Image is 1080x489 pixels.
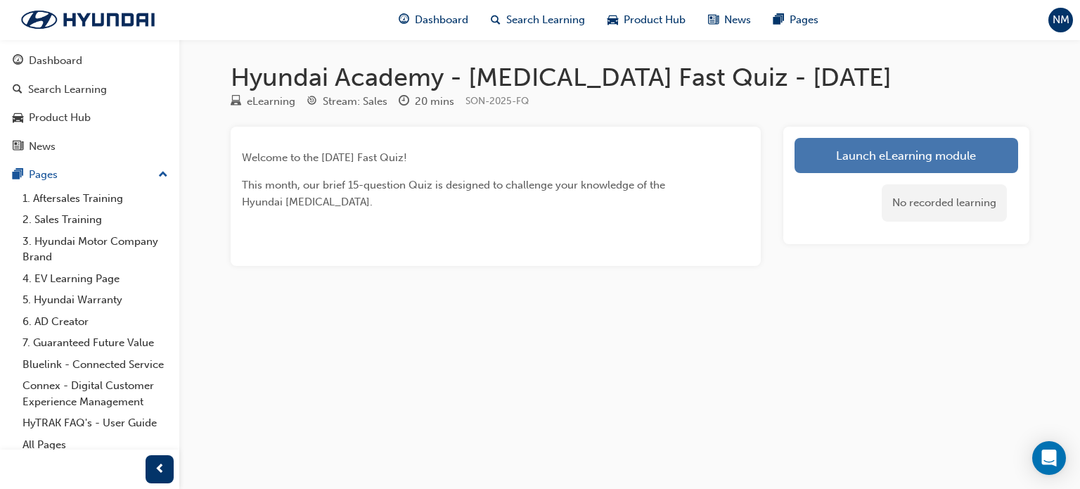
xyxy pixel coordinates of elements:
[387,6,480,34] a: guage-iconDashboard
[1053,12,1069,28] span: NM
[231,96,241,108] span: learningResourceType_ELEARNING-icon
[13,84,22,96] span: search-icon
[773,11,784,29] span: pages-icon
[323,94,387,110] div: Stream: Sales
[6,48,174,74] a: Dashboard
[795,138,1018,173] a: Launch eLearning module
[790,12,818,28] span: Pages
[882,184,1007,222] div: No recorded learning
[17,268,174,290] a: 4. EV Learning Page
[155,461,165,478] span: prev-icon
[242,179,668,208] span: This month, our brief 15-question Quiz is designed to challenge your knowledge of the Hyundai [ME...
[480,6,596,34] a: search-iconSearch Learning
[158,166,168,184] span: up-icon
[17,231,174,268] a: 3. Hyundai Motor Company Brand
[17,434,174,456] a: All Pages
[399,93,454,110] div: Duration
[29,139,56,155] div: News
[17,311,174,333] a: 6. AD Creator
[1032,441,1066,475] div: Open Intercom Messenger
[247,94,295,110] div: eLearning
[29,167,58,183] div: Pages
[399,11,409,29] span: guage-icon
[724,12,751,28] span: News
[7,5,169,34] img: Trak
[6,45,174,162] button: DashboardSearch LearningProduct HubNews
[17,209,174,231] a: 2. Sales Training
[506,12,585,28] span: Search Learning
[607,11,618,29] span: car-icon
[6,134,174,160] a: News
[13,169,23,182] span: pages-icon
[596,6,697,34] a: car-iconProduct Hub
[6,162,174,188] button: Pages
[6,105,174,131] a: Product Hub
[17,188,174,210] a: 1. Aftersales Training
[762,6,830,34] a: pages-iconPages
[17,375,174,412] a: Connex - Digital Customer Experience Management
[415,94,454,110] div: 20 mins
[399,96,409,108] span: clock-icon
[28,82,107,98] div: Search Learning
[415,12,468,28] span: Dashboard
[13,112,23,125] span: car-icon
[13,141,23,153] span: news-icon
[13,55,23,68] span: guage-icon
[708,11,719,29] span: news-icon
[491,11,501,29] span: search-icon
[17,354,174,376] a: Bluelink - Connected Service
[231,62,1029,93] h1: Hyundai Academy - [MEDICAL_DATA] Fast Quiz - [DATE]
[624,12,686,28] span: Product Hub
[242,151,407,164] span: Welcome to the [DATE] Fast Quiz!
[1048,8,1073,32] button: NM
[17,332,174,354] a: 7. Guaranteed Future Value
[307,93,387,110] div: Stream
[697,6,762,34] a: news-iconNews
[465,95,529,107] span: Learning resource code
[17,412,174,434] a: HyTRAK FAQ's - User Guide
[231,93,295,110] div: Type
[17,289,174,311] a: 5. Hyundai Warranty
[29,110,91,126] div: Product Hub
[29,53,82,69] div: Dashboard
[6,77,174,103] a: Search Learning
[307,96,317,108] span: target-icon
